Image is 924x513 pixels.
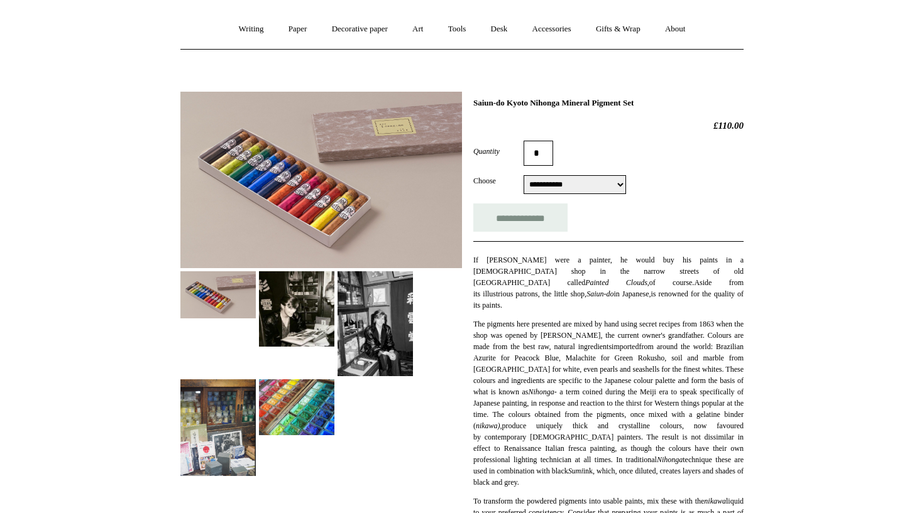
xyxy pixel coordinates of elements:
a: Tools [437,13,478,46]
a: Paper [277,13,319,46]
em: Nihonga [657,455,683,464]
em: Nihonga [528,387,554,396]
img: Saiun-do Kyoto Nihonga Mineral Pigment Set [180,379,256,476]
em: , [649,289,651,298]
em: . [692,278,694,287]
h2: £110.00 [473,120,744,131]
a: Desk [480,13,519,46]
img: Saiun-do Kyoto Nihonga Mineral Pigment Set [259,271,334,347]
label: Choose [473,175,524,186]
img: Saiun-do Kyoto Nihonga Mineral Pigment Set [180,271,256,318]
img: Saiun-do Kyoto Nihonga Mineral Pigment Set [338,271,413,376]
img: Saiun-do Kyoto Nihonga Mineral Pigment Set [259,379,334,435]
a: Writing [228,13,275,46]
em: nikawa [704,497,726,505]
p: The pigments here presented are mixed by hand using secret recipes from 1863 when the shop was op... [473,318,744,488]
a: Gifts & Wrap [585,13,652,46]
a: Accessories [521,13,583,46]
a: Art [401,13,434,46]
em: nikawa), [476,421,502,430]
label: Quantity [473,146,524,157]
img: Saiun-do Kyoto Nihonga Mineral Pigment Set [180,92,462,268]
span: in Japanese [613,289,649,298]
a: About [654,13,697,46]
span: imported [612,342,639,351]
a: Decorative paper [321,13,399,46]
h1: Saiun-do Kyoto Nihonga Mineral Pigment Set [473,98,744,108]
em: Sumi [568,467,583,475]
em: Saiun-do [586,289,613,298]
p: If [PERSON_NAME] were a painter, he would buy his paints in a [DEMOGRAPHIC_DATA] shop in the narr... [473,254,744,311]
em: Painted Clouds, [585,278,649,287]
